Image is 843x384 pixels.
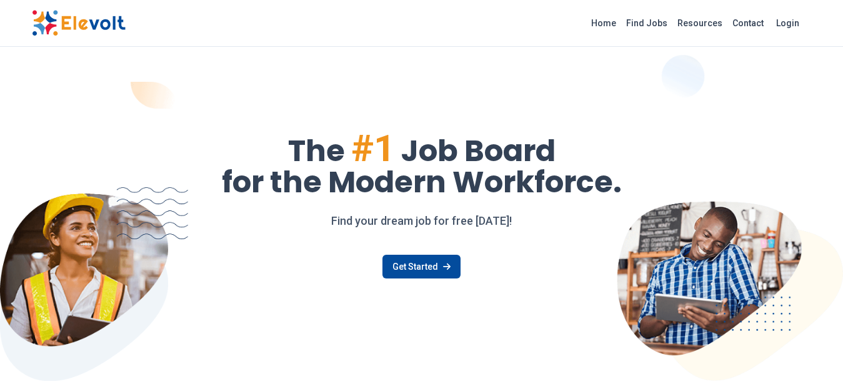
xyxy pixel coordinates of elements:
[672,13,727,33] a: Resources
[727,13,769,33] a: Contact
[351,126,395,170] span: #1
[769,11,807,36] a: Login
[32,212,812,230] p: Find your dream job for free [DATE]!
[32,10,126,36] img: Elevolt
[32,130,812,197] h1: The Job Board for the Modern Workforce.
[586,13,621,33] a: Home
[382,255,461,278] a: Get Started
[621,13,672,33] a: Find Jobs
